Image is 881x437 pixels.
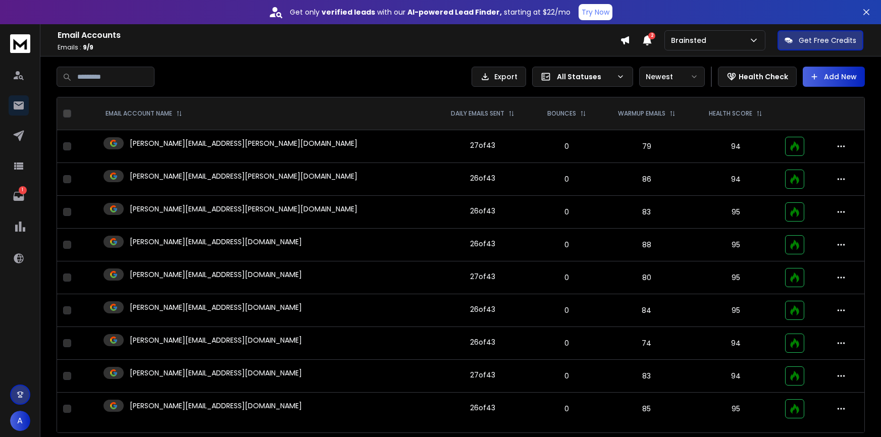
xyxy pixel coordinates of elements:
p: 0 [538,207,594,217]
p: HEALTH SCORE [709,110,752,118]
td: 80 [601,261,692,294]
p: [PERSON_NAME][EMAIL_ADDRESS][DOMAIN_NAME] [130,237,302,247]
button: Add New [803,67,865,87]
div: 26 of 43 [470,206,495,216]
td: 83 [601,196,692,229]
strong: verified leads [322,7,375,17]
p: 0 [538,338,594,348]
td: 85 [601,393,692,425]
p: 0 [538,240,594,250]
p: All Statuses [557,72,612,82]
td: 83 [601,360,692,393]
p: WARMUP EMAILS [618,110,665,118]
p: 0 [538,141,594,151]
p: Emails : [58,43,620,51]
p: BOUNCES [547,110,576,118]
button: Newest [639,67,705,87]
div: 26 of 43 [470,337,495,347]
button: Export [472,67,526,87]
td: 94 [692,327,779,360]
td: 88 [601,229,692,261]
td: 86 [601,163,692,196]
button: A [10,411,30,431]
div: 26 of 43 [470,173,495,183]
p: Try Now [582,7,609,17]
div: 27 of 43 [470,140,495,150]
strong: AI-powered Lead Finder, [407,7,502,17]
p: 1 [19,186,27,194]
td: 95 [692,261,779,294]
p: [PERSON_NAME][EMAIL_ADDRESS][DOMAIN_NAME] [130,335,302,345]
div: 26 of 43 [470,239,495,249]
p: [PERSON_NAME][EMAIL_ADDRESS][DOMAIN_NAME] [130,302,302,312]
a: 1 [9,186,29,206]
p: 0 [538,272,594,283]
p: [PERSON_NAME][EMAIL_ADDRESS][PERSON_NAME][DOMAIN_NAME] [130,171,357,181]
p: [PERSON_NAME][EMAIL_ADDRESS][PERSON_NAME][DOMAIN_NAME] [130,204,357,214]
button: Health Check [718,67,797,87]
td: 95 [692,393,779,425]
div: 27 of 43 [470,370,495,380]
p: 0 [538,404,594,414]
td: 94 [692,130,779,163]
p: [PERSON_NAME][EMAIL_ADDRESS][DOMAIN_NAME] [130,368,302,378]
td: 95 [692,229,779,261]
span: 9 / 9 [83,43,93,51]
p: DAILY EMAILS SENT [451,110,504,118]
td: 79 [601,130,692,163]
td: 95 [692,294,779,327]
p: 0 [538,305,594,315]
h1: Email Accounts [58,29,620,41]
span: 2 [648,32,655,39]
p: Brainsted [671,35,710,45]
p: Health Check [739,72,788,82]
p: [PERSON_NAME][EMAIL_ADDRESS][DOMAIN_NAME] [130,269,302,280]
div: 26 of 43 [470,304,495,314]
p: 0 [538,174,594,184]
div: EMAIL ACCOUNT NAME [106,110,182,118]
td: 94 [692,163,779,196]
div: 27 of 43 [470,271,495,282]
td: 95 [692,196,779,229]
td: 74 [601,327,692,360]
p: Get Free Credits [799,35,856,45]
p: Get only with our starting at $22/mo [290,7,571,17]
div: 26 of 43 [470,403,495,413]
p: [PERSON_NAME][EMAIL_ADDRESS][DOMAIN_NAME] [130,401,302,411]
button: Try Now [579,4,612,20]
p: 0 [538,371,594,381]
p: [PERSON_NAME][EMAIL_ADDRESS][PERSON_NAME][DOMAIN_NAME] [130,138,357,148]
img: logo [10,34,30,53]
td: 94 [692,360,779,393]
td: 84 [601,294,692,327]
button: Get Free Credits [778,30,863,50]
